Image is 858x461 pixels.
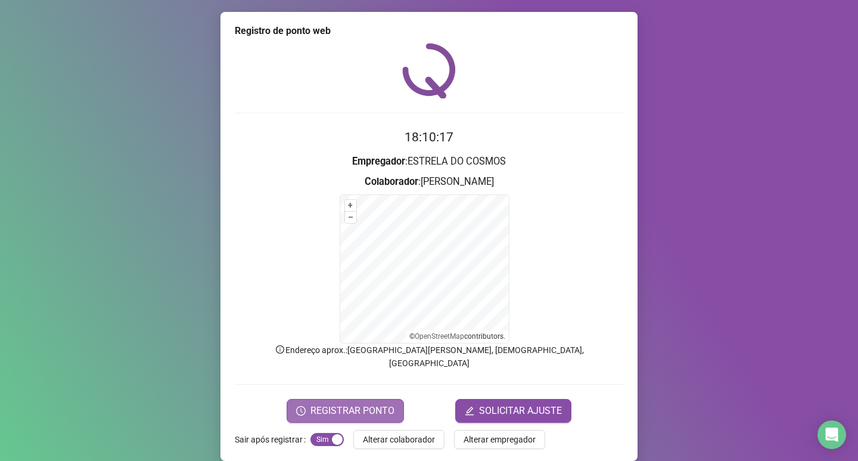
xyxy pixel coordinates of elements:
[454,430,545,449] button: Alterar empregador
[235,344,623,370] p: Endereço aprox. : [GEOGRAPHIC_DATA][PERSON_NAME], [DEMOGRAPHIC_DATA], [GEOGRAPHIC_DATA]
[365,176,418,187] strong: Colaborador
[405,130,453,144] time: 18:10:17
[235,174,623,190] h3: : [PERSON_NAME]
[296,406,306,416] span: clock-circle
[464,433,536,446] span: Alterar empregador
[409,332,505,341] li: © contributors.
[352,156,405,167] strong: Empregador
[345,200,356,211] button: +
[479,404,562,418] span: SOLICITAR AJUSTE
[353,430,444,449] button: Alterar colaborador
[235,154,623,169] h3: : ESTRELA DO COSMOS
[455,399,571,423] button: editSOLICITAR AJUSTE
[817,420,846,449] div: Open Intercom Messenger
[310,404,394,418] span: REGISTRAR PONTO
[235,24,623,38] div: Registro de ponto web
[402,43,456,98] img: QRPoint
[465,406,474,416] span: edit
[415,332,464,341] a: OpenStreetMap
[287,399,404,423] button: REGISTRAR PONTO
[363,433,435,446] span: Alterar colaborador
[235,430,310,449] label: Sair após registrar
[275,344,285,355] span: info-circle
[345,212,356,223] button: –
